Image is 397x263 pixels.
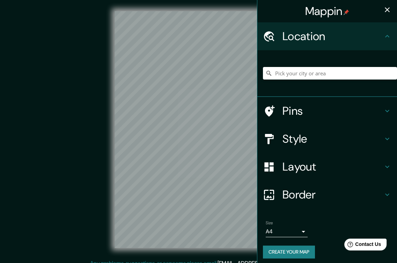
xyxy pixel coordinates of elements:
div: A4 [266,226,308,237]
h4: Mappin [305,4,350,18]
label: Size [266,220,273,226]
div: Border [257,181,397,209]
div: Pins [257,97,397,125]
button: Create your map [263,246,315,258]
div: Style [257,125,397,153]
div: Location [257,22,397,50]
canvas: Map [115,11,282,248]
h4: Pins [282,104,383,118]
h4: Border [282,188,383,202]
h4: Location [282,29,383,43]
iframe: Help widget launcher [335,236,389,255]
h4: Style [282,132,383,146]
input: Pick your city or area [263,67,397,80]
h4: Layout [282,160,383,174]
img: pin-icon.png [344,9,349,15]
div: Layout [257,153,397,181]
